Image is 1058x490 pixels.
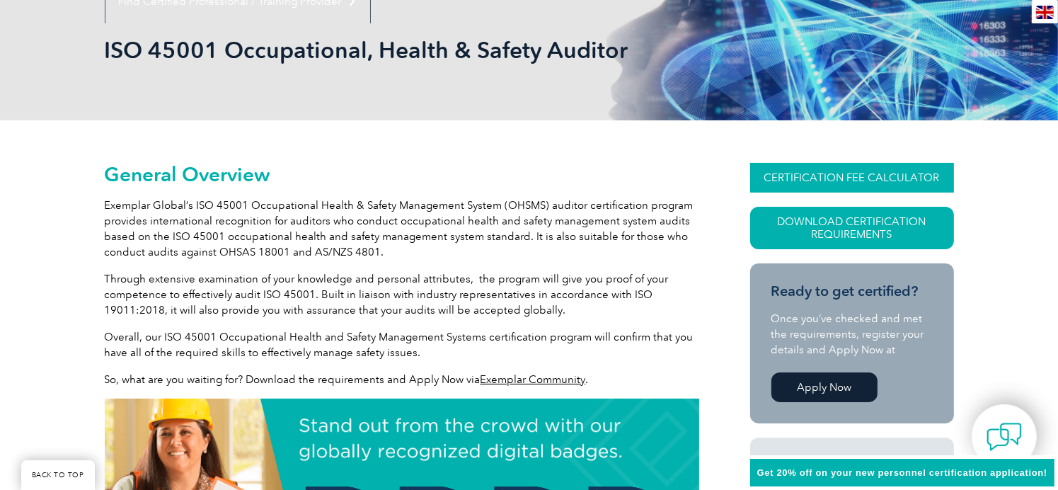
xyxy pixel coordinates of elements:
[987,419,1022,455] img: contact-chat.png
[481,373,586,386] a: Exemplar Community
[757,467,1047,478] span: Get 20% off on your new personnel certification application!
[1036,6,1054,19] img: en
[771,311,933,358] p: Once you’ve checked and met the requirements, register your details and Apply Now at
[771,372,878,402] a: Apply Now
[105,372,699,387] p: So, what are you waiting for? Download the requirements and Apply Now via .
[750,207,954,249] a: Download Certification Requirements
[105,329,699,360] p: Overall, our ISO 45001 Occupational Health and Safety Management Systems certification program wi...
[750,163,954,193] a: CERTIFICATION FEE CALCULATOR
[105,36,648,64] h1: ISO 45001 Occupational, Health & Safety Auditor
[105,163,699,186] h2: General Overview
[105,271,699,318] p: Through extensive examination of your knowledge and personal attributes, the program will give yo...
[771,283,933,300] h3: Ready to get certified?
[105,198,699,260] p: Exemplar Global’s ISO 45001 Occupational Health & Safety Management System (OHSMS) auditor certif...
[21,460,95,490] a: BACK TO TOP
